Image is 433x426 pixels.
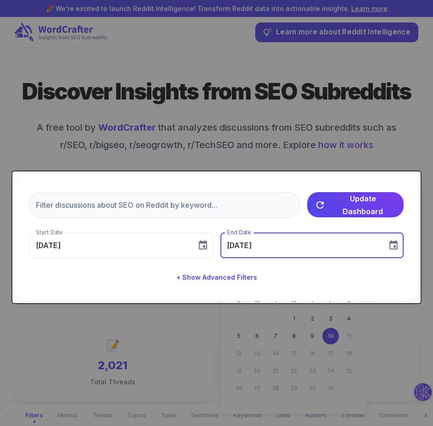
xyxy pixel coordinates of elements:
[329,192,396,218] span: Update Dashboard
[173,269,261,286] button: + Show Advanced Filters
[29,232,190,258] input: MM/DD/YYYY
[307,192,404,217] button: Update Dashboard
[227,228,251,236] label: End Date
[384,236,403,254] button: Choose date, selected date is Oct 10, 2025
[29,192,300,218] input: Filter discussions about SEO on Reddit by keyword...
[194,236,212,254] button: Choose date, selected date is Sep 10, 2025
[36,228,62,236] label: Start Date
[220,232,381,258] input: MM/DD/YYYY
